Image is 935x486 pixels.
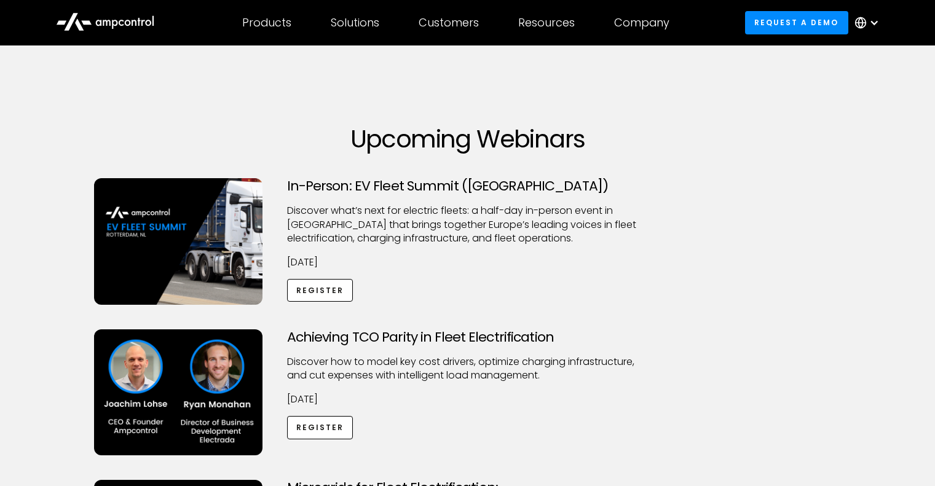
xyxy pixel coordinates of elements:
[614,16,669,29] div: Company
[287,279,353,302] a: Register
[287,256,649,269] p: [DATE]
[94,124,842,154] h1: Upcoming Webinars
[242,16,291,29] div: Products
[331,16,379,29] div: Solutions
[287,393,649,406] p: [DATE]
[287,204,649,245] p: ​Discover what’s next for electric fleets: a half-day in-person event in [GEOGRAPHIC_DATA] that b...
[419,16,479,29] div: Customers
[518,16,575,29] div: Resources
[745,11,848,34] a: Request a demo
[287,355,649,383] p: Discover how to model key cost drivers, optimize charging infrastructure, and cut expenses with i...
[287,416,353,439] a: Register
[287,178,649,194] h3: In-Person: EV Fleet Summit ([GEOGRAPHIC_DATA])
[287,329,649,345] h3: Achieving TCO Parity in Fleet Electrification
